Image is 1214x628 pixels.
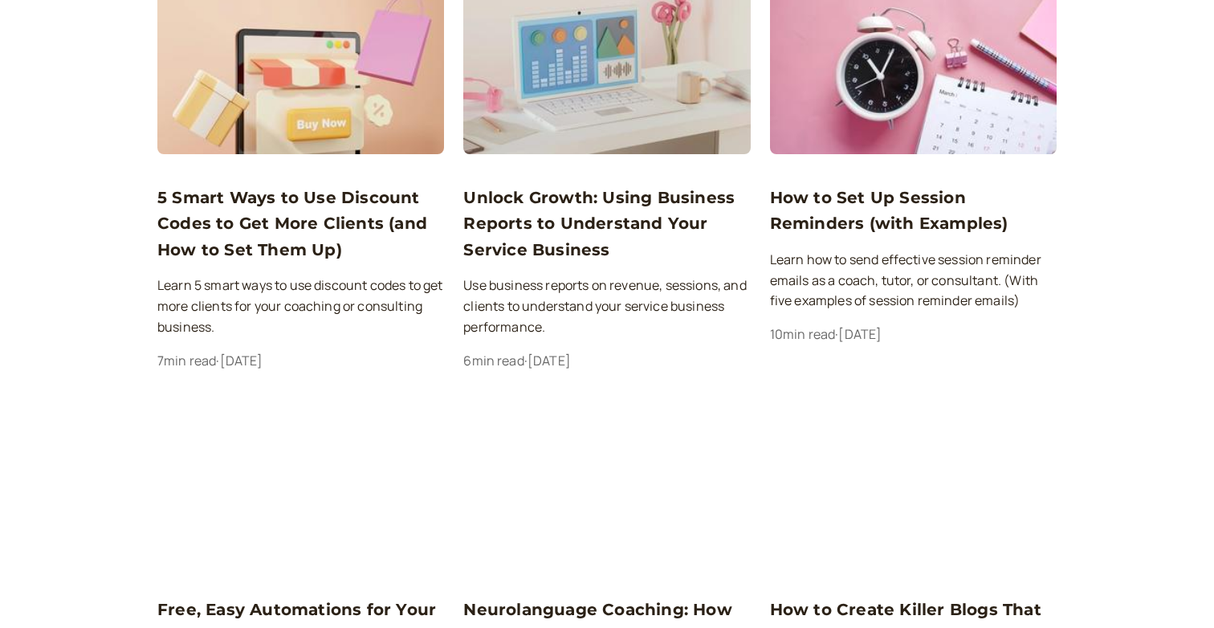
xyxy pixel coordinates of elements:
span: 10 min read [770,325,836,343]
p: Learn 5 smart ways to use discount codes to get more clients for your coaching or consulting busi... [157,275,444,338]
span: · [524,352,528,369]
span: · [835,325,838,343]
img: Photo by Skye Studios on Unsplash [463,404,750,566]
time: [DATE] [220,352,263,369]
img: Photo by Mikey Harris on Unsplash [770,404,1057,566]
time: [DATE] [838,325,882,343]
img: Introwise and Zapier [157,404,444,566]
a: Unlock Growth: Using Business Reports to Understand Your Service Business [463,185,750,263]
span: 7 min read [157,352,216,369]
span: · [216,352,219,369]
p: Use business reports on revenue, sessions, and clients to understand your service business perfor... [463,275,750,338]
span: 6 min read [463,352,523,369]
p: Learn how to send effective session reminder emails as a coach, tutor, or consultant. (With five ... [770,250,1057,312]
time: [DATE] [528,352,571,369]
a: 5 Smart Ways to Use Discount Codes to Get More Clients (and How to Set Them Up) [157,185,444,263]
a: How to Set Up Session Reminders (with Examples) [770,185,1057,237]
